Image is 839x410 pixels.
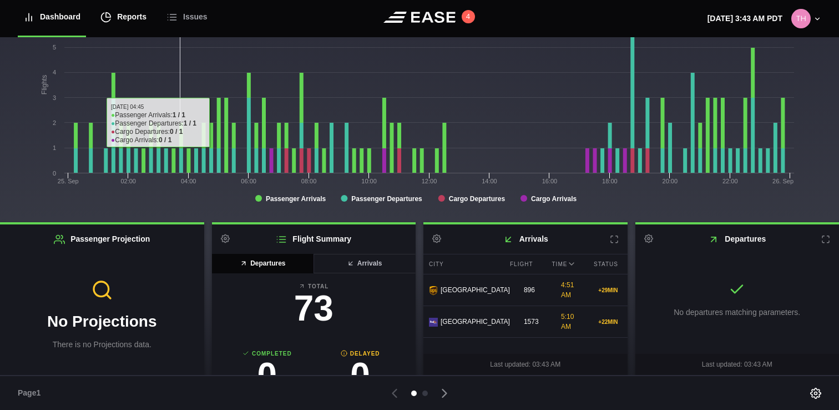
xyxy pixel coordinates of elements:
h1: No Projections [47,310,157,333]
tspan: 25. Sep [58,178,79,184]
text: 5 [53,44,56,51]
div: Last updated: 03:43 AM [423,354,628,375]
text: 18:00 [602,178,618,184]
div: + 29 MIN [598,286,621,294]
span: 4:51 AM [561,281,574,299]
text: 12:00 [422,178,437,184]
tspan: Flights [41,75,48,94]
text: 06:00 [241,178,256,184]
tspan: Passenger Arrivals [266,195,326,203]
a: Total73 [221,282,407,332]
text: 3 [53,94,56,101]
tspan: 26. Sep [772,178,793,184]
div: 896 [518,279,553,301]
text: 22:00 [722,178,738,184]
text: 02:00 [120,178,136,184]
h3: 73 [221,291,407,326]
span: [GEOGRAPHIC_DATA] [441,285,510,295]
span: Page 1 [18,387,46,399]
text: 2 [53,119,56,126]
p: There is no Projections data. [47,339,157,351]
text: 20:00 [663,178,678,184]
span: 5:10 AM [561,313,574,331]
p: No departures matching parameters. [674,307,800,318]
b: Total [221,282,407,291]
h2: Arrivals [423,224,628,254]
text: 4 [53,69,56,76]
img: 80ca9e2115b408c1dc8c56a444986cd3 [791,9,811,28]
text: 08:00 [301,178,317,184]
tspan: Cargo Departures [449,195,506,203]
a: Delayed0 [314,349,407,399]
button: 4 [462,10,475,23]
tspan: Cargo Arrivals [531,195,577,203]
text: 1 [53,144,56,151]
text: 14:00 [482,178,497,184]
tspan: Passenger Departures [351,195,422,203]
a: Completed0 [221,349,314,399]
text: 0 [53,170,56,177]
button: Departures [212,254,315,273]
div: Time [547,254,586,274]
span: [GEOGRAPHIC_DATA] [441,317,510,327]
div: City [423,254,502,274]
div: No Projections [47,279,157,351]
b: Completed [221,349,314,358]
text: 16:00 [542,178,558,184]
p: [DATE] 3:43 AM PDT [707,13,782,24]
div: + 22 MIN [598,318,621,326]
text: 10:00 [361,178,377,184]
div: Status [588,254,628,274]
h2: Flight Summary [212,224,416,254]
h3: 0 [221,358,314,393]
h3: 0 [314,358,407,393]
div: 1573 [518,311,553,332]
div: Flight [504,254,544,274]
button: Arrivals [313,254,416,273]
text: 04:00 [181,178,196,184]
b: Delayed [314,349,407,358]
